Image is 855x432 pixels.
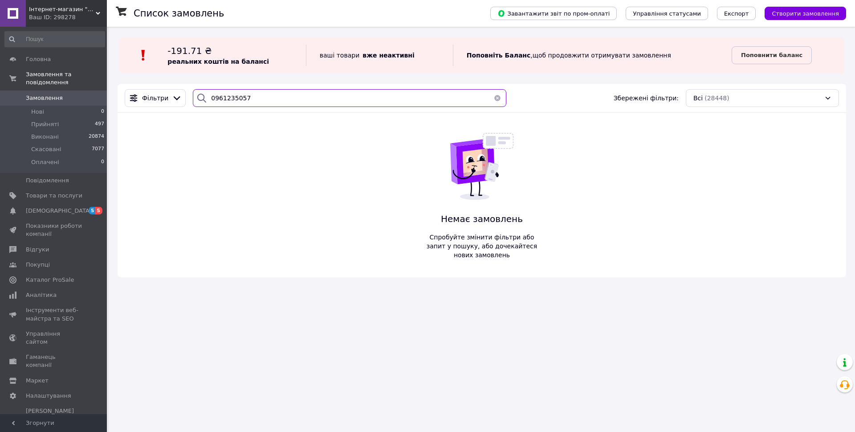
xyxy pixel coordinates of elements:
span: Покупці [26,261,50,269]
button: Управління статусами [626,7,708,20]
span: Створити замовлення [772,10,839,17]
span: Прийняті [31,120,59,128]
input: Пошук [4,31,105,47]
span: Замовлення та повідомлення [26,70,107,86]
span: Маркет [26,377,49,385]
span: Збережені фільтри: [614,94,679,103]
a: Поповнити баланс [732,46,812,64]
span: -191.71 ₴ [167,45,212,56]
span: [PERSON_NAME] та рахунки [26,407,82,432]
span: Головна [26,55,51,63]
span: 0 [101,158,104,166]
span: 20874 [89,133,104,141]
span: Аналітика [26,291,57,299]
span: 7077 [92,145,104,153]
span: Інструменти веб-майстра та SEO [26,306,82,322]
span: Каталог ProSale [26,276,74,284]
button: Експорт [717,7,756,20]
span: Всі [693,94,703,103]
span: 5 [89,207,96,214]
div: , щоб продовжити отримувати замовлення [453,45,732,66]
span: Оплачені [31,158,59,166]
span: Експорт [724,10,749,17]
button: Завантажити звіт по пром-оплаті [490,7,617,20]
b: Поповнити баланс [741,52,802,58]
span: Гаманець компанії [26,353,82,369]
button: Створити замовлення [765,7,846,20]
span: Фільтри [142,94,168,103]
span: 0 [101,108,104,116]
b: реальних коштів на балансі [167,58,269,65]
span: Товари та послуги [26,192,82,200]
span: Немає замовлень [423,213,541,226]
span: Виконані [31,133,59,141]
img: :exclamation: [137,49,150,62]
span: Відгуки [26,246,49,254]
span: (28448) [704,95,729,102]
div: ваші товари [306,45,453,66]
span: Скасовані [31,145,61,153]
span: Управління статусами [633,10,701,17]
span: 5 [95,207,102,214]
span: Управління сайтом [26,330,82,346]
span: Завантажити звіт по пром-оплаті [497,9,610,17]
span: 497 [95,120,104,128]
span: Спробуйте змінити фільтри або запит у пошуку, або дочекайтеся нових замовлень [423,233,541,259]
span: [DEMOGRAPHIC_DATA] [26,207,92,215]
a: Створити замовлення [756,9,846,16]
button: Очистить [489,89,506,107]
b: Поповніть Баланс [467,52,531,59]
span: Показники роботи компанії [26,222,82,238]
span: Нові [31,108,44,116]
span: Замовлення [26,94,63,102]
span: Налаштування [26,392,71,400]
span: Інтернет-магазин "Мілітарка Воєнторг" [29,5,96,13]
div: Ваш ID: 298278 [29,13,107,21]
b: вже неактивні [362,52,415,59]
h1: Список замовлень [134,8,224,19]
span: Повідомлення [26,177,69,185]
input: Пошук за номером замовлення, ПІБ покупця, номером телефону, Email, номером накладної [193,89,506,107]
